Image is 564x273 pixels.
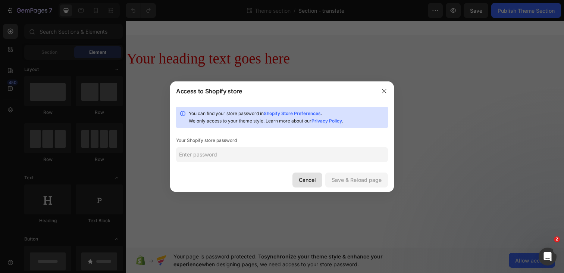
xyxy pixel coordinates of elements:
div: Save & Reload page [332,176,382,184]
button: Save & Reload page [325,173,388,187]
div: Your Shopify store password [176,137,388,144]
div: Cancel [299,176,316,184]
input: Enter password [176,147,388,162]
a: Privacy Policy [311,118,342,124]
iframe: Intercom live chat [539,248,557,266]
button: Cancel [292,173,322,187]
div: You can find your store password in . We only access to your theme style. Learn more about our . [189,110,385,125]
span: 2 [554,236,560,242]
div: Access to Shopify store [176,87,242,96]
a: Shopify Store Preferences [264,111,321,116]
